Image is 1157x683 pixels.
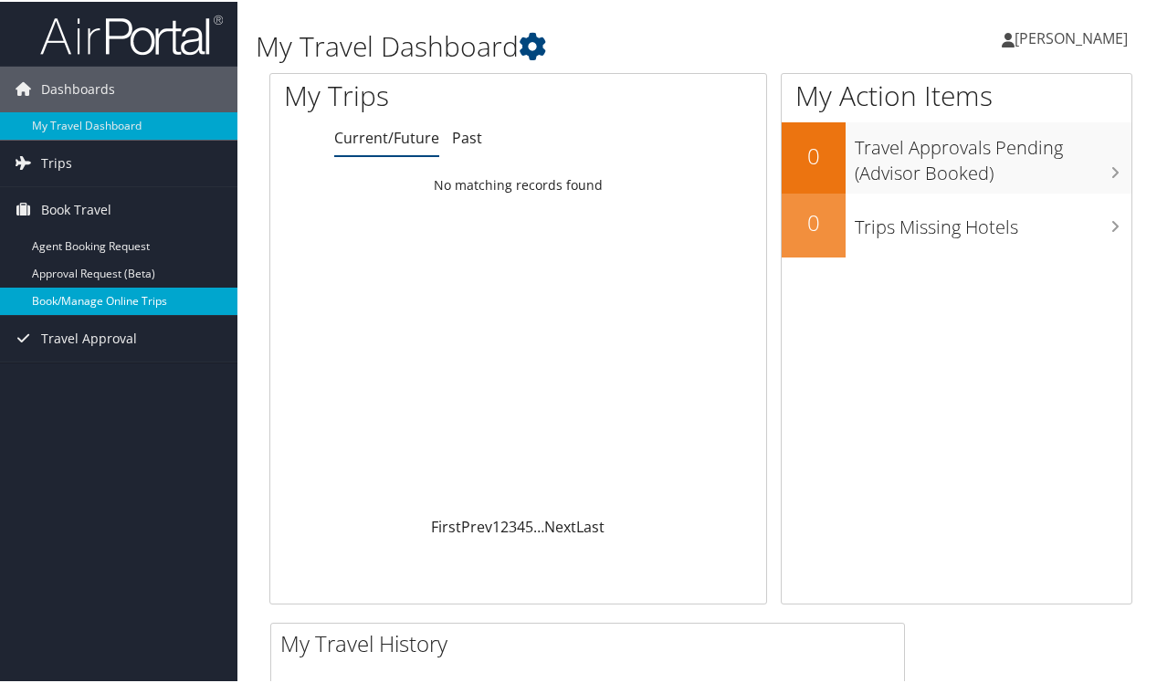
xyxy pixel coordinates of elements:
[492,515,500,535] a: 1
[500,515,509,535] a: 2
[41,185,111,231] span: Book Travel
[270,167,766,200] td: No matching records found
[41,139,72,184] span: Trips
[782,75,1131,113] h1: My Action Items
[782,192,1131,256] a: 0Trips Missing Hotels
[1002,9,1146,64] a: [PERSON_NAME]
[782,121,1131,191] a: 0Travel Approvals Pending (Advisor Booked)
[40,12,223,55] img: airportal-logo.png
[41,314,137,360] span: Travel Approval
[509,515,517,535] a: 3
[280,626,904,657] h2: My Travel History
[782,139,846,170] h2: 0
[431,515,461,535] a: First
[517,515,525,535] a: 4
[461,515,492,535] a: Prev
[256,26,849,64] h1: My Travel Dashboard
[576,515,605,535] a: Last
[855,124,1131,184] h3: Travel Approvals Pending (Advisor Booked)
[782,205,846,236] h2: 0
[1015,26,1128,47] span: [PERSON_NAME]
[544,515,576,535] a: Next
[41,65,115,110] span: Dashboards
[525,515,533,535] a: 5
[533,515,544,535] span: …
[284,75,546,113] h1: My Trips
[855,204,1131,238] h3: Trips Missing Hotels
[334,126,439,146] a: Current/Future
[452,126,482,146] a: Past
